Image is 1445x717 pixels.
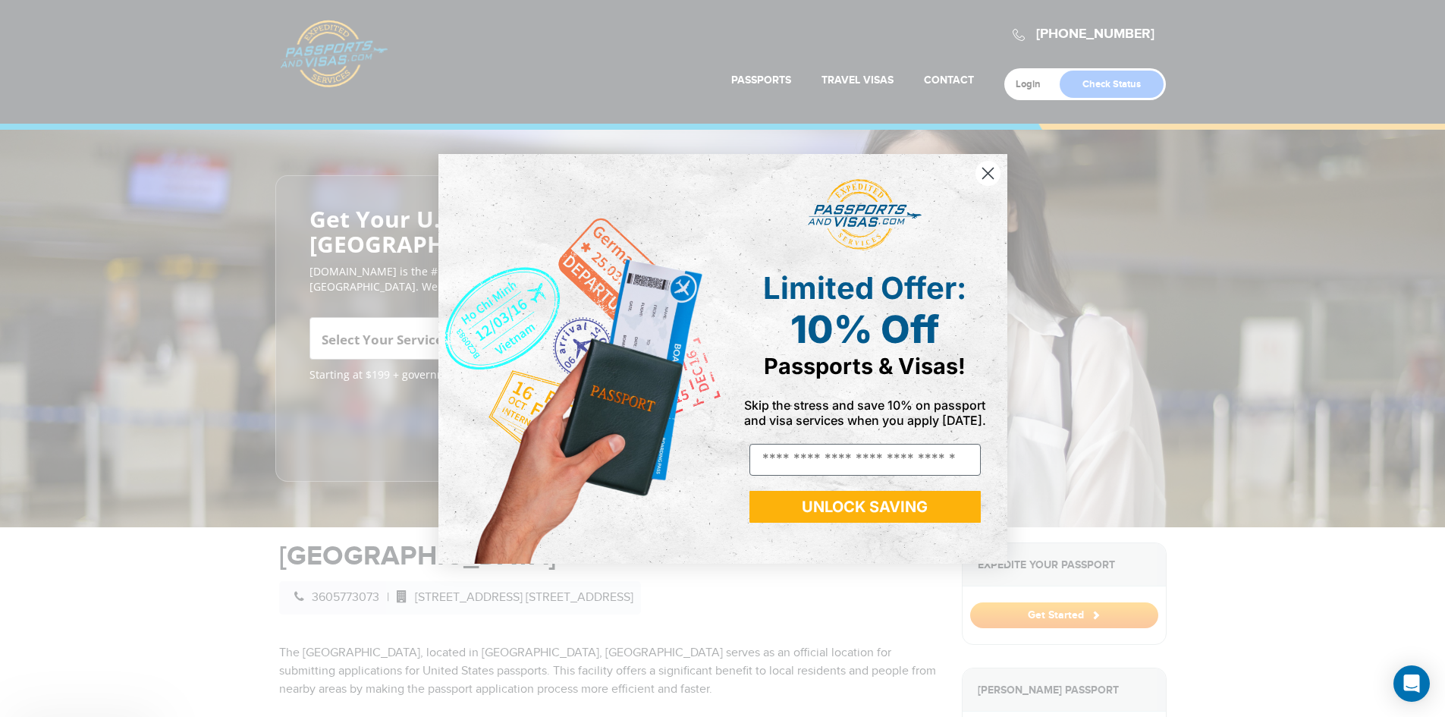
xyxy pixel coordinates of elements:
span: Limited Offer: [763,269,966,307]
img: passports and visas [808,179,922,250]
button: UNLOCK SAVING [749,491,981,523]
div: Open Intercom Messenger [1393,665,1430,702]
span: Passports & Visas! [764,353,966,379]
img: de9cda0d-0715-46ca-9a25-073762a91ba7.png [438,154,723,564]
span: Skip the stress and save 10% on passport and visa services when you apply [DATE]. [744,398,986,428]
span: 10% Off [790,307,939,352]
button: Close dialog [975,160,1001,187]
